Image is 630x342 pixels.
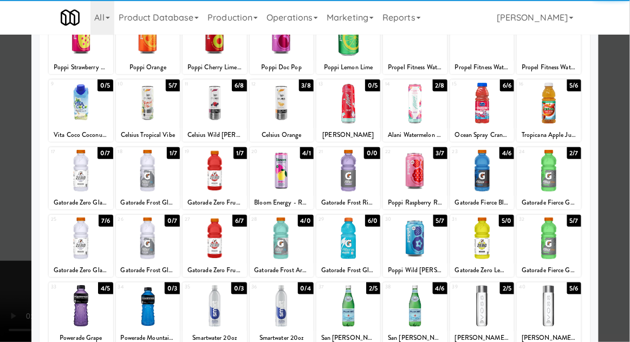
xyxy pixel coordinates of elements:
[50,264,111,277] div: Gatorade Zero Glacier Cherry 20oz
[252,147,282,156] div: 20
[116,196,180,209] div: Gatorade Frost Glacier Cherry 20oz
[319,282,348,292] div: 37
[50,61,111,74] div: Poppi Strawberry Lemon
[450,128,514,142] div: Ocean Spray Cranberry Juice
[383,12,447,74] div: 66/7Propel Fitness Water grape 16.9oz
[519,80,549,89] div: 16
[231,282,246,294] div: 0/3
[233,147,246,159] div: 1/7
[250,128,314,142] div: Celsius Orange
[316,80,380,142] div: 130/5[PERSON_NAME]
[51,80,81,89] div: 9
[517,80,581,142] div: 165/6Tropicana Apple Juice
[385,147,415,156] div: 22
[165,282,180,294] div: 0/3
[383,128,447,142] div: Alani Watermelon Wave
[299,80,314,91] div: 3/8
[250,264,314,277] div: Gatorade Frost Arctic Blitz 20oz
[232,215,246,227] div: 6/7
[99,215,113,227] div: 7/6
[318,196,379,209] div: Gatorade Frost Riptide Rush 20oz
[366,282,380,294] div: 2/5
[433,215,447,227] div: 5/7
[232,80,246,91] div: 6/8
[452,196,512,209] div: Gatorade Fierce Blue Cherry 20oz
[49,128,113,142] div: Vita Coco Coconut Water
[185,282,215,292] div: 35
[183,264,246,277] div: Gatorade Zero Fruit Punch 20oz
[118,128,178,142] div: Celsius Tropical Vibe
[364,147,380,159] div: 0/0
[184,264,245,277] div: Gatorade Zero Fruit Punch 20oz
[183,12,246,74] div: 34/5Poppi Cherry Limeade
[319,80,348,89] div: 13
[500,80,514,91] div: 6/6
[116,147,180,209] div: 181/7Gatorade Frost Glacier Cherry 20oz
[319,147,348,156] div: 21
[318,61,379,74] div: Poppi Lemon Lime
[452,61,512,74] div: Propel Fitness Water Kiwi Strawberry 16.9oz
[49,215,113,277] div: 257/6Gatorade Zero Glacier Cherry 20oz
[50,128,111,142] div: Vita Coco Coconut Water
[165,215,180,227] div: 0/7
[383,147,447,209] div: 223/7Poppi Raspberry Rose
[450,61,514,74] div: Propel Fitness Water Kiwi Strawberry 16.9oz
[116,215,180,277] div: 260/7Gatorade Frost Glacier Cherry 20oz
[450,215,514,277] div: 315/0Gatorade Zero Lemon Lime 20oz
[250,215,314,277] div: 284/0Gatorade Frost Arctic Blitz 20oz
[49,61,113,74] div: Poppi Strawberry Lemon
[318,264,379,277] div: Gatorade Frost Glacier Freeze 20oz
[118,196,178,209] div: Gatorade Frost Glacier Cherry 20oz
[452,147,482,156] div: 23
[51,147,81,156] div: 17
[183,147,246,209] div: 191/7Gatorade Zero Fruit Punch 20oz
[433,80,447,91] div: 2/8
[500,282,514,294] div: 2/5
[183,80,246,142] div: 116/8Celsius Wild [PERSON_NAME]
[517,147,581,209] div: 242/7Gatorade Fierce Green Apple 20oz
[567,282,581,294] div: 5/6
[450,147,514,209] div: 234/6Gatorade Fierce Blue Cherry 20oz
[517,196,581,209] div: Gatorade Fierce Green Apple 20oz
[383,215,447,277] div: 305/7Poppi Wild [PERSON_NAME]
[252,282,282,292] div: 36
[98,147,113,159] div: 0/7
[452,282,482,292] div: 39
[251,196,312,209] div: Bloom Energy - Raspberry Lemon 12oz
[316,147,380,209] div: 210/0Gatorade Frost Riptide Rush 20oz
[49,264,113,277] div: Gatorade Zero Glacier Cherry 20oz
[185,215,215,224] div: 27
[383,61,447,74] div: Propel Fitness Water grape 16.9oz
[385,80,415,89] div: 14
[385,128,445,142] div: Alani Watermelon Wave
[452,264,512,277] div: Gatorade Zero Lemon Lime 20oz
[452,80,482,89] div: 15
[298,215,314,227] div: 4/0
[383,80,447,142] div: 142/8Alani Watermelon Wave
[433,282,447,294] div: 4/6
[166,80,180,91] div: 5/7
[499,215,514,227] div: 5/0
[519,282,549,292] div: 40
[185,80,215,89] div: 11
[385,264,445,277] div: Poppi Wild [PERSON_NAME]
[185,147,215,156] div: 19
[250,147,314,209] div: 204/1Bloom Energy - Raspberry Lemon 12oz
[49,12,113,74] div: 14/6Poppi Strawberry Lemon
[365,215,380,227] div: 6/0
[385,282,415,292] div: 38
[252,215,282,224] div: 28
[252,80,282,89] div: 12
[167,147,180,159] div: 1/7
[518,196,579,209] div: Gatorade Fierce Green Apple 20oz
[251,128,312,142] div: Celsius Orange
[519,215,549,224] div: 32
[567,215,581,227] div: 5/7
[499,147,514,159] div: 4/6
[316,215,380,277] div: 296/0Gatorade Frost Glacier Freeze 20oz
[452,128,512,142] div: Ocean Spray Cranberry Juice
[518,264,579,277] div: Gatorade Fierce Green Apple 20oz
[61,8,80,27] img: Micromart
[450,80,514,142] div: 156/6Ocean Spray Cranberry Juice
[517,61,581,74] div: Propel Fitness Water [PERSON_NAME] 16.9oz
